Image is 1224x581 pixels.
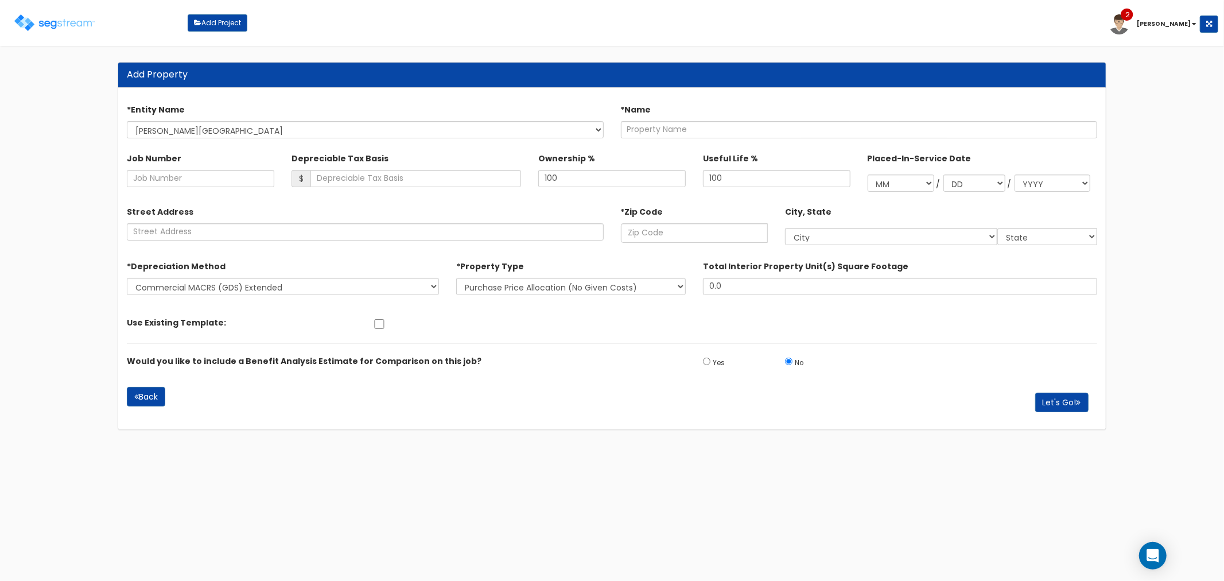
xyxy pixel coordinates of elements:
input: Property Name [621,121,1097,138]
label: Useful Life % [703,149,758,164]
label: *Entity Name [127,100,185,115]
label: *Depreciation Method [127,257,226,272]
div: Add Property [127,68,1097,82]
label: Street Address [127,202,193,218]
input: Useful Life % [703,170,850,187]
label: Job Number [127,149,181,164]
span: $ [292,170,310,187]
label: *Property Type [456,257,524,272]
button: Let's Go! [1035,393,1089,412]
label: City, State [785,202,831,218]
label: *Name [621,100,651,115]
label: Use Existing Template: [127,317,226,328]
label: *Zip Code [621,202,663,218]
label: Placed-In-Service Date [868,149,972,164]
label: Would you like to include a Benefit Analysis Estimate for Comparison on this job? [127,355,481,367]
div: Open Intercom Messenger [1139,542,1167,570]
img: logo.png [14,14,95,31]
b: [PERSON_NAME] [1137,20,1191,28]
div: / [1008,179,1012,190]
label: Ownership % [538,149,595,164]
input: Ownership % [538,170,686,187]
label: Total Interior Property Unit(s) Square Footage [703,257,908,272]
input: Zip Code [621,223,768,243]
small: Yes [713,358,725,367]
img: avatar.png [1109,14,1129,34]
input: total square foot [703,278,1097,295]
input: Job Number [127,170,274,187]
label: Depreciable Tax Basis [292,149,388,164]
input: Depreciable Tax Basis [310,170,521,187]
div: / [937,179,941,190]
button: Add Project [188,14,247,32]
small: No [795,358,803,367]
button: Back [127,387,165,406]
span: 2 [1125,10,1130,21]
input: Street Address [127,223,603,241]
